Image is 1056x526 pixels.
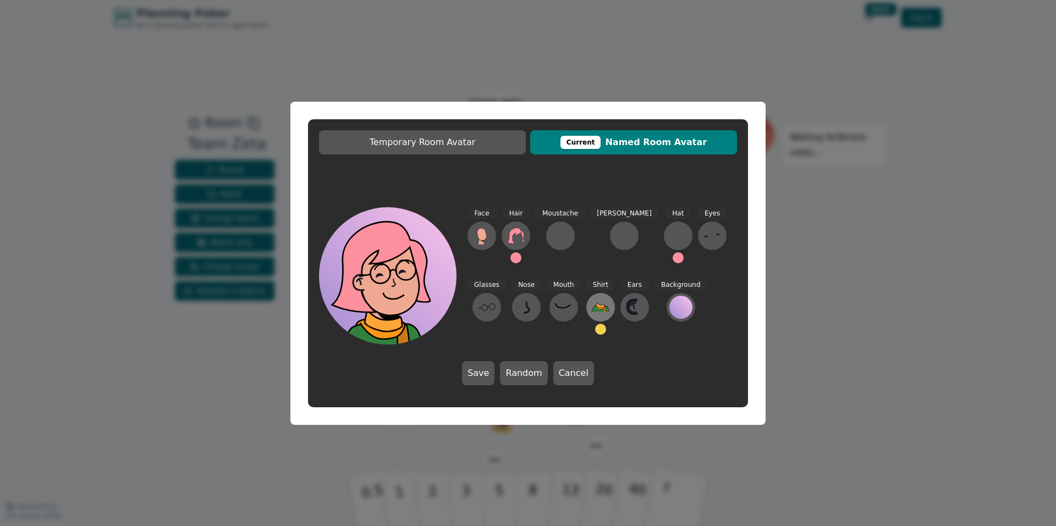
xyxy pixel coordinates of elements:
span: Temporary Room Avatar [324,136,520,149]
span: Nose [512,279,541,291]
div: This avatar will be displayed in dedicated rooms [560,136,601,149]
button: Temporary Room Avatar [319,130,526,154]
button: Save [462,361,494,385]
span: Named Room Avatar [536,136,732,149]
span: Mouth [547,279,581,291]
span: Background [654,279,707,291]
span: Ears [621,279,648,291]
span: Face [468,207,496,220]
span: Hat [665,207,690,220]
span: Glasses [468,279,506,291]
button: CurrentNamed Room Avatar [530,130,737,154]
span: Shirt [586,279,615,291]
button: Random [500,361,547,385]
span: [PERSON_NAME] [590,207,658,220]
span: Hair [503,207,530,220]
span: Eyes [698,207,727,220]
span: Moustache [536,207,585,220]
button: Cancel [553,361,594,385]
